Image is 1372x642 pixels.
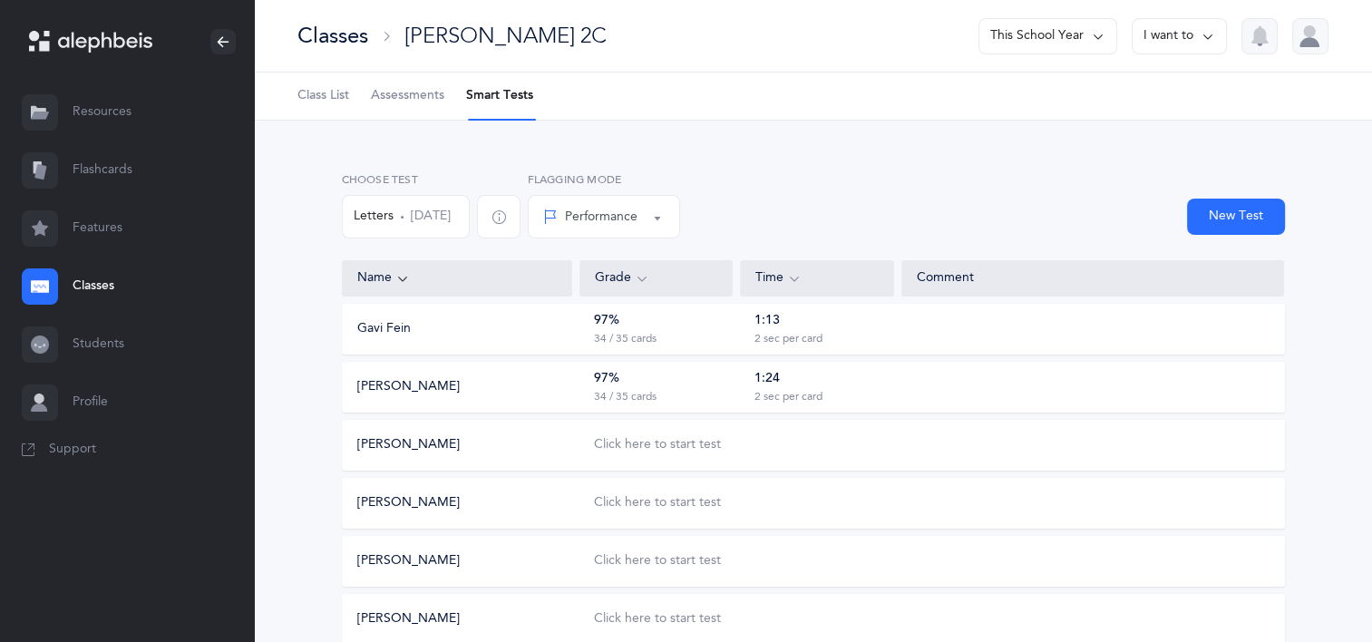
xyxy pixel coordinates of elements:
span: Letters [354,208,394,226]
button: This School Year [978,18,1117,54]
button: [PERSON_NAME] [357,494,460,512]
div: Name [357,268,557,288]
span: Support [49,441,96,459]
button: [PERSON_NAME] [357,436,460,454]
div: 1:13 [754,312,780,330]
div: Click here to start test [594,610,721,628]
span: Class List [297,87,349,105]
label: Flagging Mode [528,171,680,188]
div: Grade [595,268,718,288]
button: [PERSON_NAME] [357,378,460,396]
button: Performance [528,195,680,238]
div: 34 / 35 cards [594,390,657,404]
button: New Test [1187,199,1285,235]
div: Click here to start test [594,436,721,454]
div: 97% [594,312,619,330]
span: Assessments [371,87,444,105]
iframe: Drift Widget Chat Controller [1281,551,1350,620]
div: Comment [917,269,1270,287]
div: 97% [594,370,619,388]
label: Choose Test [342,171,470,188]
div: 34 / 35 cards [594,332,657,346]
button: Letters [DATE] [342,195,470,238]
div: Time [755,268,879,288]
button: Gavi Fein [357,320,411,338]
div: 2 sec per card [754,332,822,346]
div: Click here to start test [594,552,721,570]
div: Performance [543,208,637,227]
div: Classes [297,21,368,51]
button: [PERSON_NAME] [357,610,460,628]
div: Click here to start test [594,494,721,512]
div: 1:24 [754,370,780,388]
div: [PERSON_NAME] 2C [404,21,607,51]
button: [PERSON_NAME] [357,552,460,570]
button: I want to [1132,18,1227,54]
div: 2 sec per card [754,390,822,404]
